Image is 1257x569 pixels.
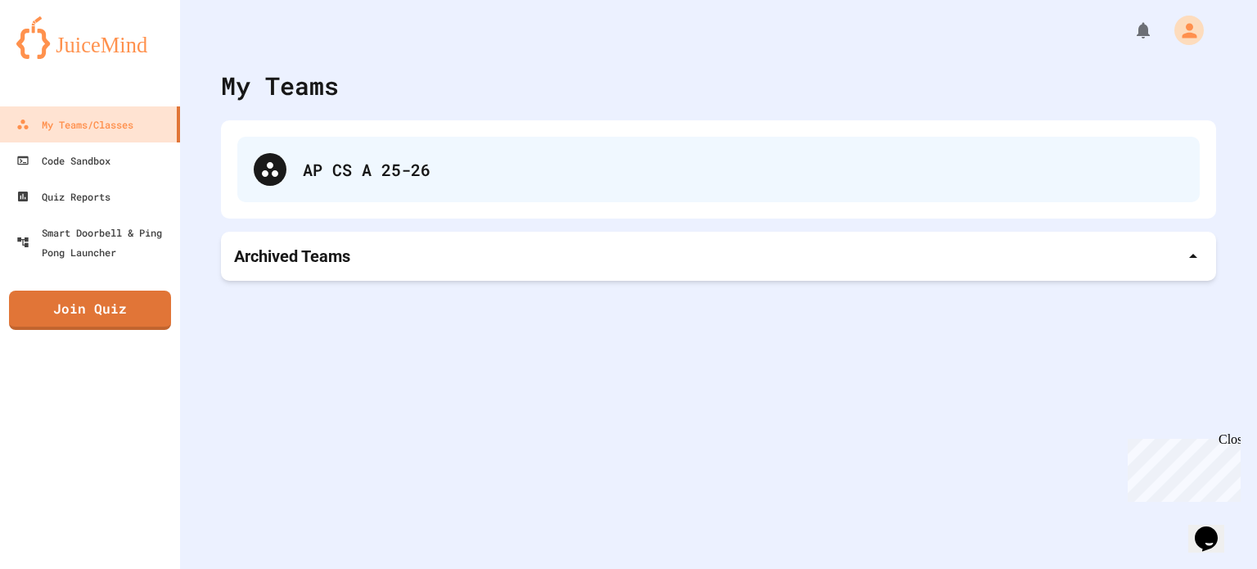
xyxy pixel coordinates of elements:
div: My Account [1157,11,1208,49]
div: AP CS A 25-26 [237,137,1200,202]
img: logo-orange.svg [16,16,164,59]
p: Archived Teams [234,245,350,268]
div: Smart Doorbell & Ping Pong Launcher [16,223,173,262]
div: Quiz Reports [16,187,110,206]
div: My Notifications [1103,16,1157,44]
div: My Teams/Classes [16,115,133,134]
div: My Teams [221,67,339,104]
div: Code Sandbox [16,151,110,170]
div: AP CS A 25-26 [303,157,1183,182]
div: Chat with us now!Close [7,7,113,104]
a: Join Quiz [9,291,171,330]
iframe: chat widget [1121,432,1241,502]
iframe: chat widget [1188,504,1241,553]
